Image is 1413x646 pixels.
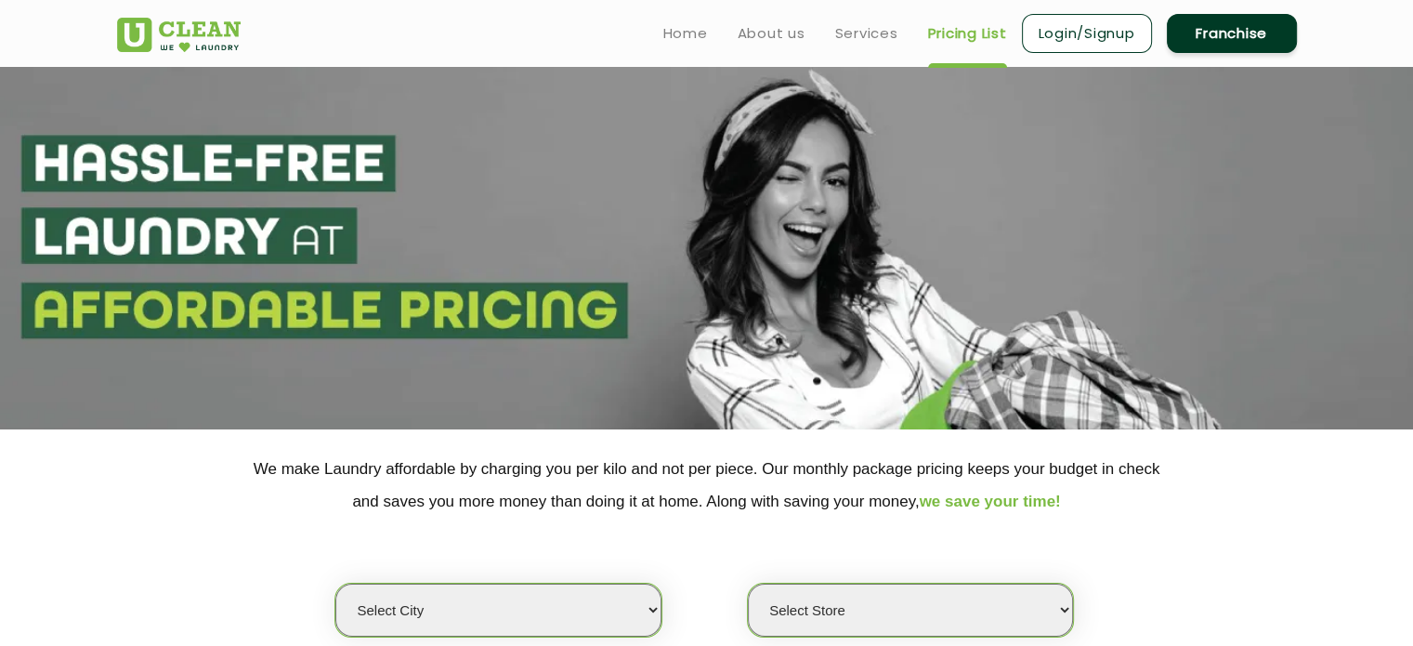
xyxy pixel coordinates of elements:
a: Pricing List [928,22,1007,45]
a: Login/Signup [1022,14,1152,53]
p: We make Laundry affordable by charging you per kilo and not per piece. Our monthly package pricin... [117,453,1297,518]
a: Services [835,22,898,45]
span: we save your time! [920,493,1061,510]
img: UClean Laundry and Dry Cleaning [117,18,241,52]
a: About us [738,22,805,45]
a: Home [663,22,708,45]
a: Franchise [1167,14,1297,53]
